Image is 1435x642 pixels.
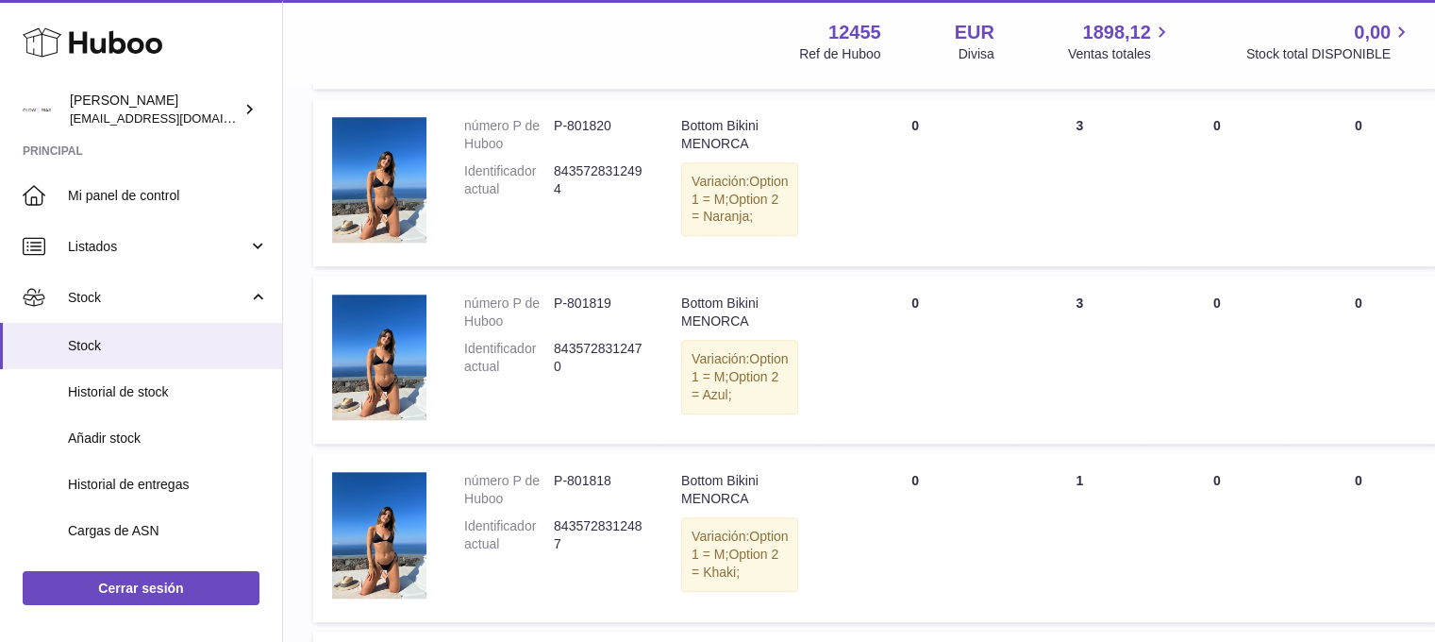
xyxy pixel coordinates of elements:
[817,98,1012,266] td: 0
[1288,276,1429,444] td: 0
[68,522,268,540] span: Cargas de ASN
[692,547,778,580] span: Option 2 = Khaki;
[1013,276,1146,444] td: 3
[681,340,798,414] div: Variación:
[681,295,798,330] div: Bottom Bikini MENORCA
[1013,453,1146,621] td: 1
[554,117,643,153] dd: P-801820
[464,117,554,153] dt: número P de Huboo
[68,383,268,401] span: Historial de stock
[23,571,259,605] a: Cerrar sesión
[828,20,881,45] strong: 12455
[1288,453,1429,621] td: 0
[799,45,880,63] div: Ref de Huboo
[1246,20,1412,63] a: 0,00 Stock total DISPONIBLE
[1082,20,1150,45] span: 1898,12
[681,472,798,508] div: Bottom Bikini MENORCA
[68,476,268,494] span: Historial de entregas
[692,192,778,225] span: Option 2 = Naranja;
[817,453,1012,621] td: 0
[70,92,240,127] div: [PERSON_NAME]
[681,162,798,237] div: Variación:
[1246,45,1412,63] span: Stock total DISPONIBLE
[68,238,248,256] span: Listados
[68,337,268,355] span: Stock
[464,472,554,508] dt: número P de Huboo
[554,340,643,376] dd: 8435728312470
[955,20,994,45] strong: EUR
[692,174,788,207] span: Option 1 = M;
[1146,453,1288,621] td: 0
[817,276,1012,444] td: 0
[959,45,994,63] div: Divisa
[464,517,554,553] dt: Identificador actual
[464,340,554,376] dt: Identificador actual
[1068,45,1173,63] span: Ventas totales
[1354,20,1391,45] span: 0,00
[332,117,426,243] img: product image
[464,295,554,330] dt: número P de Huboo
[681,117,798,153] div: Bottom Bikini MENORCA
[1013,98,1146,266] td: 3
[692,351,788,384] span: Option 1 = M;
[554,162,643,198] dd: 8435728312494
[332,472,426,598] img: product image
[554,472,643,508] dd: P-801818
[1146,98,1288,266] td: 0
[1068,20,1173,63] a: 1898,12 Ventas totales
[554,295,643,330] dd: P-801819
[70,110,277,126] span: [EMAIL_ADDRESS][DOMAIN_NAME]
[1288,98,1429,266] td: 0
[68,289,248,307] span: Stock
[1146,276,1288,444] td: 0
[68,187,268,205] span: Mi panel de control
[554,517,643,553] dd: 8435728312487
[332,295,426,420] img: product image
[681,517,798,592] div: Variación:
[692,369,778,402] span: Option 2 = Azul;
[23,95,51,124] img: pedidos@glowrias.com
[68,430,268,448] span: Añadir stock
[464,162,554,198] dt: Identificador actual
